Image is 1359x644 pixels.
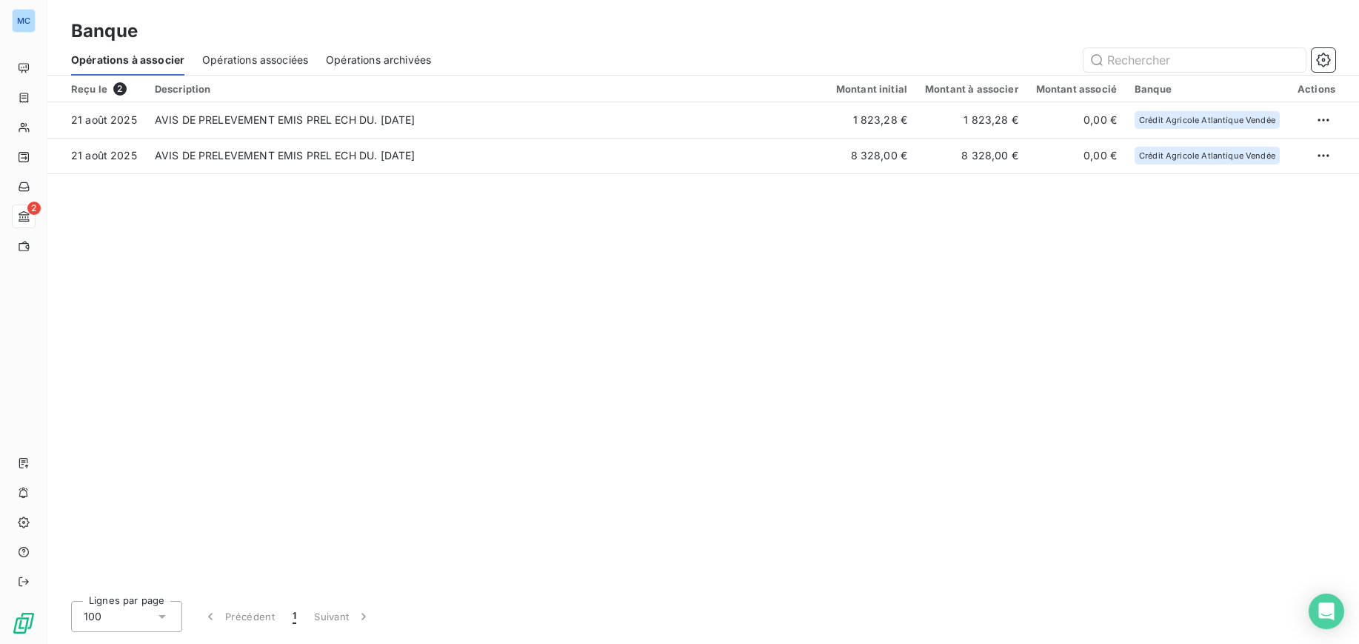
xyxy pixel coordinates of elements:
div: Open Intercom Messenger [1309,594,1344,629]
button: 1 [284,601,305,632]
span: 1 [293,609,296,624]
a: 2 [12,205,35,228]
td: 21 août 2025 [47,102,146,138]
td: 8 328,00 € [916,138,1027,173]
div: Description [155,83,818,95]
span: Opérations archivées [326,53,431,67]
span: Opérations associées [202,53,308,67]
span: 2 [27,202,41,215]
div: Montant initial [836,83,907,95]
div: Banque [1135,83,1280,95]
span: Crédit Agricole Atlantique Vendée [1139,116,1275,125]
div: Montant à associer [925,83,1018,95]
div: Montant associé [1036,83,1117,95]
span: 100 [84,609,101,624]
div: MC [12,9,36,33]
span: 2 [113,82,127,96]
span: Crédit Agricole Atlantique Vendée [1139,151,1275,160]
td: 1 823,28 € [827,102,916,138]
div: Reçu le [71,82,137,96]
span: Opérations à associer [71,53,184,67]
input: Rechercher [1083,48,1306,72]
h3: Banque [71,18,138,44]
img: Logo LeanPay [12,611,36,635]
button: Suivant [305,601,380,632]
div: Actions [1298,83,1335,95]
td: AVIS DE PRELEVEMENT EMIS PREL ECH DU. [DATE] [146,102,827,138]
td: 1 823,28 € [916,102,1027,138]
td: 0,00 € [1027,102,1126,138]
td: 0,00 € [1027,138,1126,173]
td: 8 328,00 € [827,138,916,173]
td: 21 août 2025 [47,138,146,173]
button: Précédent [194,601,284,632]
td: AVIS DE PRELEVEMENT EMIS PREL ECH DU. [DATE] [146,138,827,173]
